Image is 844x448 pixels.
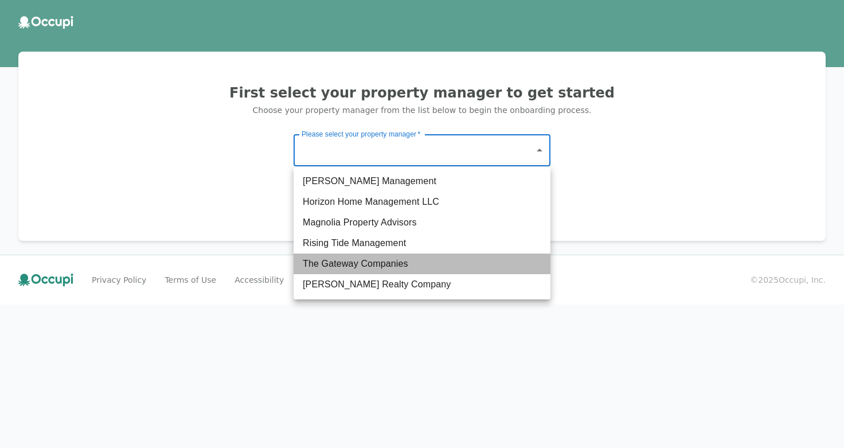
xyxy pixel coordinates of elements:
li: Magnolia Property Advisors [294,212,550,233]
li: [PERSON_NAME] Management [294,171,550,192]
li: [PERSON_NAME] Realty Company [294,274,550,295]
li: Horizon Home Management LLC [294,192,550,212]
li: The Gateway Companies [294,254,550,274]
li: Rising Tide Management [294,233,550,254]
